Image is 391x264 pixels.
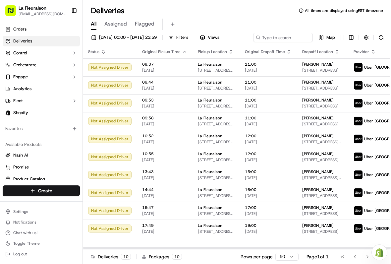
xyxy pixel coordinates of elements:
[302,115,334,121] span: [PERSON_NAME]
[3,3,69,19] button: La Fleuraison[EMAIL_ADDRESS][DOMAIN_NAME]
[13,164,29,170] span: Promise
[354,206,363,215] img: uber-new-logo.jpeg
[302,223,334,228] span: [PERSON_NAME]
[3,239,80,248] button: Toggle Theme
[172,254,182,260] div: 10
[245,187,292,192] span: 16:00
[3,123,80,134] div: Favorites
[302,133,334,139] span: [PERSON_NAME]
[198,115,222,121] span: La Fleuraison
[245,157,292,163] span: [DATE]
[13,98,23,104] span: Fleet
[354,153,363,161] img: uber-new-logo.jpeg
[245,68,292,73] span: [DATE]
[198,151,222,157] span: La Fleuraison
[198,187,222,192] span: La Fleuraison
[13,86,31,92] span: Analytics
[245,205,292,210] span: 17:00
[354,170,363,179] img: uber-new-logo.jpeg
[354,188,363,197] img: uber-new-logo.jpeg
[13,62,36,68] span: Orchestrate
[302,211,343,216] span: [STREET_ADDRESS]
[3,96,80,106] button: Fleet
[198,175,234,180] span: [STREET_ADDRESS][PERSON_NAME]
[241,253,273,260] p: Rows per page
[142,175,187,180] span: [DATE]
[245,193,292,198] span: [DATE]
[354,63,363,72] img: uber-new-logo.jpeg
[91,253,131,260] div: Deliveries
[91,20,96,28] span: All
[13,220,36,225] span: Notifications
[142,253,182,260] div: Packages
[142,169,187,174] span: 13:43
[3,107,80,118] a: Shopify
[302,175,343,180] span: [STREET_ADDRESS][PERSON_NAME]
[245,169,292,174] span: 15:00
[302,68,343,73] span: [STREET_ADDRESS]
[198,62,222,67] span: La Fleuraison
[88,49,99,54] span: Status
[3,36,80,46] a: Deliveries
[142,133,187,139] span: 10:52
[13,209,28,214] span: Settings
[3,150,80,161] button: Nash AI
[245,121,292,127] span: [DATE]
[3,72,80,82] button: Engage
[3,228,80,237] button: Chat with us!
[302,121,343,127] span: [STREET_ADDRESS]
[142,223,187,228] span: 17:49
[3,60,80,70] button: Orchestrate
[198,80,222,85] span: La Fleuraison
[208,34,219,40] span: Views
[13,50,27,56] span: Control
[3,139,80,150] div: Available Products
[245,229,292,234] span: [DATE]
[198,121,234,127] span: [STREET_ADDRESS][PERSON_NAME]
[19,11,66,17] button: [EMAIL_ADDRESS][DOMAIN_NAME]
[302,62,334,67] span: [PERSON_NAME]
[198,157,234,163] span: [STREET_ADDRESS][PERSON_NAME]
[91,5,125,16] h1: Deliveries
[245,115,292,121] span: 11:00
[13,26,27,32] span: Orders
[354,49,369,54] span: Provider
[121,254,131,260] div: 10
[253,33,313,42] input: Type to search
[19,5,46,11] span: La Fleuraison
[142,151,187,157] span: 10:55
[3,185,80,196] button: Create
[198,86,234,91] span: [STREET_ADDRESS][PERSON_NAME]
[198,169,222,174] span: La Fleuraison
[302,139,343,145] span: [STREET_ADDRESS] De [GEOGRAPHIC_DATA], [GEOGRAPHIC_DATA], [GEOGRAPHIC_DATA] H3A 0A2, [GEOGRAPHIC_...
[142,187,187,192] span: 14:44
[3,174,80,184] button: Product Catalog
[307,253,329,260] div: Page 1 of 1
[3,84,80,94] a: Analytics
[302,169,334,174] span: [PERSON_NAME]
[245,151,292,157] span: 12:00
[354,81,363,90] img: uber-new-logo.jpeg
[245,103,292,109] span: [DATE]
[142,115,187,121] span: 09:58
[198,223,222,228] span: La Fleuraison
[198,205,222,210] span: La Fleuraison
[13,251,27,257] span: Log out
[3,48,80,58] button: Control
[198,103,234,109] span: [STREET_ADDRESS][PERSON_NAME]
[142,49,181,54] span: Original Pickup Time
[245,62,292,67] span: 11:00
[5,152,77,158] a: Nash AI
[302,229,343,234] span: [STREET_ADDRESS]
[302,151,334,157] span: [PERSON_NAME]
[142,86,187,91] span: [DATE]
[245,211,292,216] span: [DATE]
[198,98,222,103] span: La Fleuraison
[3,249,80,259] button: Log out
[245,133,292,139] span: 12:00
[165,33,191,42] button: Filters
[5,164,77,170] a: Promise
[99,34,157,40] span: [DATE] 00:00 - [DATE] 23:59
[3,24,80,34] a: Orders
